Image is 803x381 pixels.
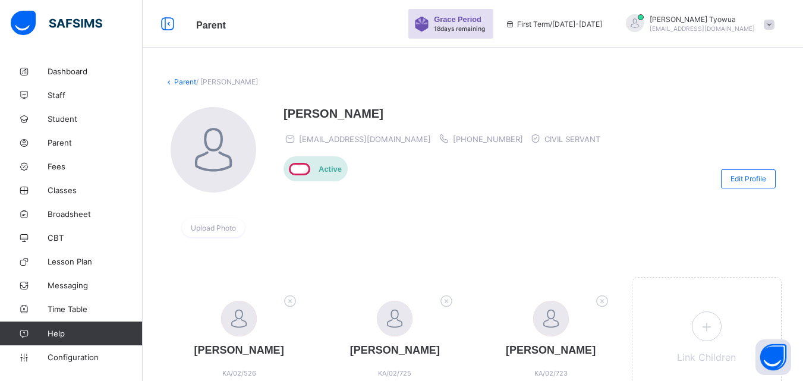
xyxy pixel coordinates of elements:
[48,233,143,243] span: CBT
[534,369,568,377] span: KA/02/723
[544,134,600,144] span: CIVIL SERVANT
[171,107,256,193] img: IMAOBONG photo
[614,14,780,34] div: LorettaTyowua
[730,174,766,183] span: Edit Profile
[378,369,411,377] span: KA/02/725
[48,209,143,219] span: Broadsheet
[434,25,485,32] span: 18 days remaining
[48,329,142,338] span: Help
[48,352,142,362] span: Configuration
[222,369,256,377] span: KA/02/526
[48,281,143,290] span: Messaging
[299,134,431,144] span: [EMAIL_ADDRESS][DOMAIN_NAME]
[505,20,602,29] span: session/term information
[11,11,102,36] img: safsims
[319,165,342,174] span: Active
[284,107,606,121] span: [PERSON_NAME]
[414,17,429,32] img: sticker-purple.71386a28dfed39d6af7621340158ba97.svg
[650,15,755,24] span: [PERSON_NAME] Tyowua
[48,257,143,266] span: Lesson Plan
[196,77,258,86] span: / [PERSON_NAME]
[48,90,143,100] span: Staff
[174,77,196,86] a: Parent
[488,344,614,357] span: [PERSON_NAME]
[48,138,143,147] span: Parent
[191,223,236,232] span: Upload Photo
[196,20,226,30] span: Parent
[48,185,143,195] span: Classes
[176,344,302,357] span: [PERSON_NAME]
[434,15,481,24] span: Grace Period
[755,339,791,375] button: Open asap
[48,304,143,314] span: Time Table
[677,351,736,363] span: Link Children
[453,134,523,144] span: [PHONE_NUMBER]
[48,114,143,124] span: Student
[332,344,458,357] span: [PERSON_NAME]
[48,67,143,76] span: Dashboard
[650,25,755,32] span: [EMAIL_ADDRESS][DOMAIN_NAME]
[48,162,143,171] span: Fees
